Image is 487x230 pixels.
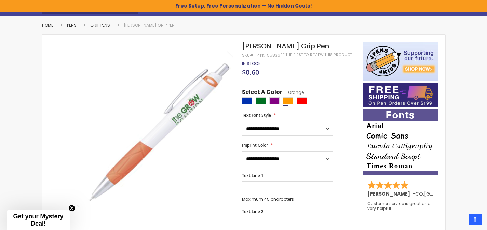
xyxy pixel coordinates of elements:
span: Text Line 1 [242,173,263,178]
span: Select A Color [242,88,282,98]
div: Blue [242,97,252,104]
span: Orange [282,89,304,95]
p: Maximum 45 characters [242,197,333,202]
a: Home [42,22,53,28]
div: Green [256,97,266,104]
span: [PERSON_NAME] Grip Pen [242,41,329,51]
span: Text Font Style [242,112,271,118]
div: Customer service is great and very helpful [367,201,434,216]
span: - , [412,190,474,197]
span: $0.60 [242,68,259,77]
div: Orange [283,97,293,104]
img: esker-grip-pen-orange_1_1.jpg [77,52,233,207]
a: Grip Pens [90,22,110,28]
a: Pens [67,22,77,28]
span: Text Line 2 [242,209,263,214]
img: 4pens 4 kids [363,42,438,81]
span: Imprint Color [242,142,268,148]
span: In stock [242,61,261,67]
div: 4PK-55836 [257,53,280,58]
span: [PERSON_NAME] [367,190,412,197]
span: Get your Mystery Deal! [13,213,63,227]
div: Get your Mystery Deal!Close teaser [7,210,70,230]
img: font-personalization-examples [363,109,438,175]
a: Top [469,214,482,225]
div: Red [297,97,307,104]
strong: SKU [242,52,255,58]
span: CO [415,190,423,197]
div: Purple [269,97,280,104]
li: [PERSON_NAME] Grip Pen [124,23,175,28]
div: Availability [242,61,261,67]
img: Free shipping on orders over $199 [363,83,438,107]
span: [GEOGRAPHIC_DATA] [424,190,474,197]
a: Be the first to review this product [280,52,352,57]
button: Close teaser [68,205,75,212]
